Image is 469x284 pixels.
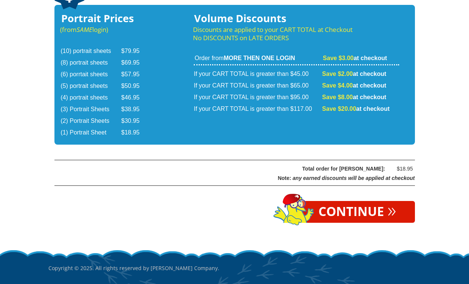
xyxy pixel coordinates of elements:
strong: at checkout [322,71,386,77]
div: Total order for [PERSON_NAME]: [74,164,385,174]
td: If your CART TOTAL is greater than $95.00 [194,92,321,103]
td: $69.95 [121,57,149,68]
span: Save $20.00 [322,106,356,112]
td: (8) portrait sheets [61,57,121,68]
h3: Portrait Prices [60,14,150,23]
strong: at checkout [322,94,386,100]
td: (6) porrtait sheets [61,69,121,80]
td: $38.95 [121,104,149,115]
td: $79.95 [121,46,149,57]
td: $46.95 [121,92,149,103]
td: (1) Portrait Sheet [61,127,121,138]
td: Order from [194,54,321,65]
span: Save $3.00 [323,55,354,61]
em: SAME [77,25,92,34]
td: If your CART TOTAL is greater than $117.00 [194,104,321,115]
span: » [388,205,396,214]
span: Save $8.00 [322,94,353,100]
p: Discounts are applied to your CART TOTAL at Checkout No DISCOUNTS on LATE ORDERS [193,26,400,42]
span: Save $4.00 [322,82,353,89]
span: Save $2.00 [322,71,353,77]
td: (2) Portrait Sheets [61,116,121,127]
strong: at checkout [323,55,387,61]
span: any earned discounts will be applied at checkout [293,175,415,181]
strong: MORE THEN ONE LOGIN [224,55,295,61]
strong: at checkout [322,106,390,112]
td: If your CART TOTAL is greater than $65.00 [194,80,321,91]
td: $50.95 [121,81,149,92]
td: (3) Portrait Sheets [61,104,121,115]
h3: Volume Discounts [193,14,400,23]
td: If your CART TOTAL is greater than $45.00 [194,66,321,80]
a: Continue» [300,201,415,223]
td: $57.95 [121,69,149,80]
td: (4) portrait sheets [61,92,121,103]
p: (from login) [60,26,150,34]
strong: at checkout [322,82,386,89]
span: Note: [278,175,291,181]
td: $18.95 [121,127,149,138]
div: $18.95 [391,164,413,174]
td: (10) portrait sheets [61,46,121,57]
td: $30.95 [121,116,149,127]
td: (5) portrait sheets [61,81,121,92]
